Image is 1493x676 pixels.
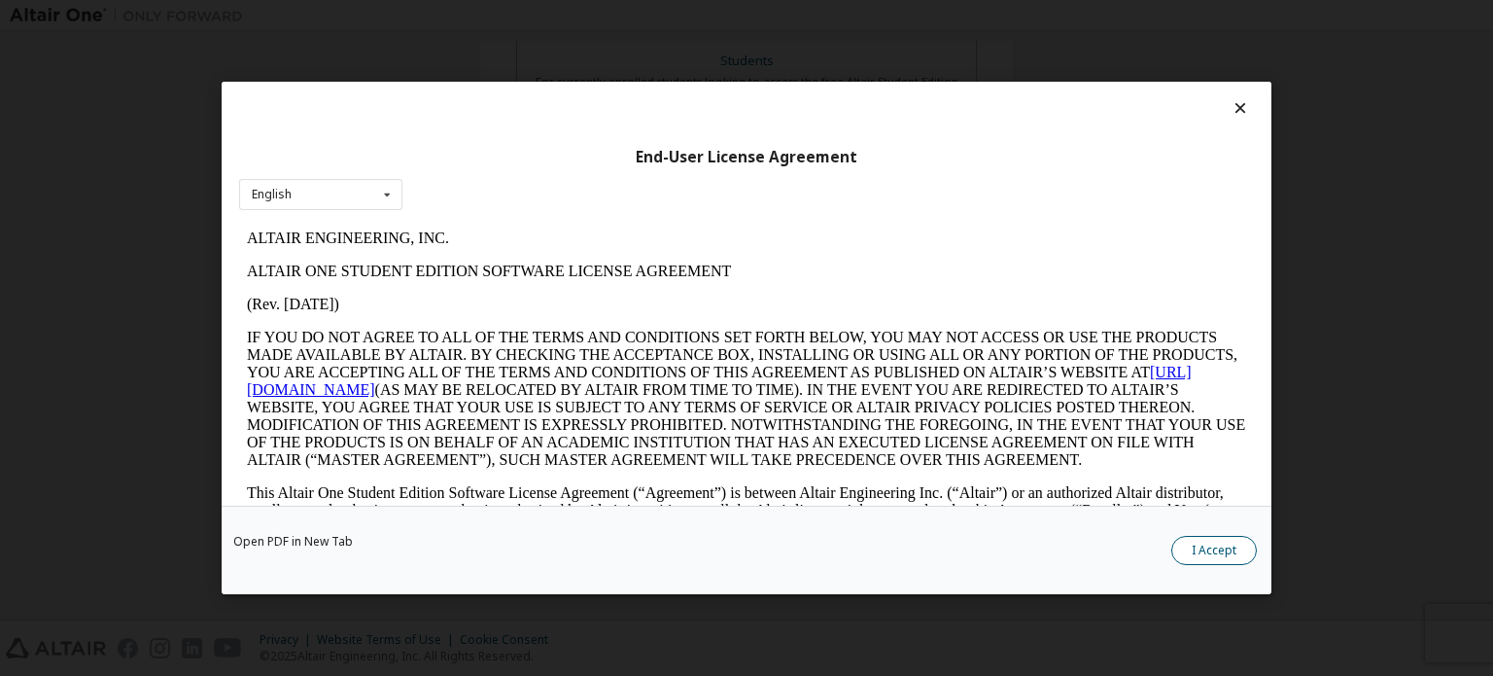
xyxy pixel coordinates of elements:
[239,148,1254,167] div: End-User License Agreement
[8,107,1007,247] p: IF YOU DO NOT AGREE TO ALL OF THE TERMS AND CONDITIONS SET FORTH BELOW, YOU MAY NOT ACCESS OR USE...
[8,74,1007,91] p: (Rev. [DATE])
[8,8,1007,25] p: ALTAIR ENGINEERING, INC.
[1171,536,1257,565] button: I Accept
[233,536,353,548] a: Open PDF in New Tab
[8,263,1007,333] p: This Altair One Student Edition Software License Agreement (“Agreement”) is between Altair Engine...
[8,41,1007,58] p: ALTAIR ONE STUDENT EDITION SOFTWARE LICENSE AGREEMENT
[252,189,292,200] div: English
[8,142,953,176] a: [URL][DOMAIN_NAME]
